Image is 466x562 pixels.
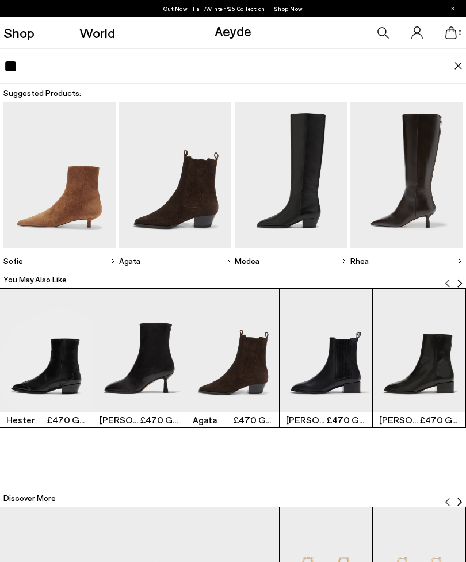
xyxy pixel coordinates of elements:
[455,498,464,507] img: svg%3E
[163,3,303,14] p: Out Now | Fall/Winter ‘25 Collection
[3,492,56,504] h2: Discover More
[455,489,464,506] button: Next slide
[233,414,273,426] span: £470 GBP
[6,413,46,427] span: Hester
[235,248,347,274] a: Medea
[186,289,279,412] img: Agata Suede Ankle Boots
[3,255,23,267] span: Sofie
[226,258,231,264] img: svg%3E
[3,248,116,274] a: Sofie
[455,271,464,288] button: Next slide
[235,255,259,267] span: Medea
[274,5,303,12] span: Navigate to /collections/new-in
[280,289,372,427] a: [PERSON_NAME] £470 GBP
[3,87,463,99] h2: Suggested Products:
[341,258,347,264] img: svg%3E
[193,413,232,427] span: Agata
[119,102,232,248] img: Descriptive text
[186,288,280,428] div: 3 / 12
[443,271,452,288] button: Previous slide
[443,279,452,288] img: svg%3E
[3,102,116,248] img: Descriptive text
[419,414,459,426] span: £470 GBP
[454,62,463,70] img: close.svg
[457,30,463,36] span: 0
[93,288,186,428] div: 2 / 12
[3,274,67,285] h2: You May Also Like
[379,413,419,427] span: [PERSON_NAME]
[100,413,139,427] span: [PERSON_NAME]
[119,248,232,274] a: Agata
[373,288,466,428] div: 5 / 12
[3,26,35,40] a: Shop
[286,413,326,427] span: [PERSON_NAME]
[443,498,452,507] img: svg%3E
[445,26,457,39] a: 0
[350,102,463,248] img: Descriptive text
[326,414,366,426] span: £470 GBP
[215,22,251,39] a: Aeyde
[110,258,116,264] img: svg%3E
[93,289,186,427] a: [PERSON_NAME] £470 GBP
[350,255,369,267] span: Rhea
[47,414,86,426] span: £470 GBP
[280,289,372,412] img: Neil Leather Ankle Boots
[455,279,464,288] img: svg%3E
[457,258,463,264] img: svg%3E
[79,26,115,40] a: World
[93,289,186,412] img: Dorothy Soft Sock Boots
[443,489,452,506] button: Previous slide
[280,288,373,428] div: 4 / 12
[186,289,279,427] a: Agata £470 GBP
[350,248,463,274] a: Rhea
[140,414,179,426] span: £470 GBP
[373,289,465,412] img: Lee Leather Ankle Boots
[119,255,140,267] span: Agata
[235,102,347,248] img: Descriptive text
[373,289,465,427] a: [PERSON_NAME] £470 GBP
